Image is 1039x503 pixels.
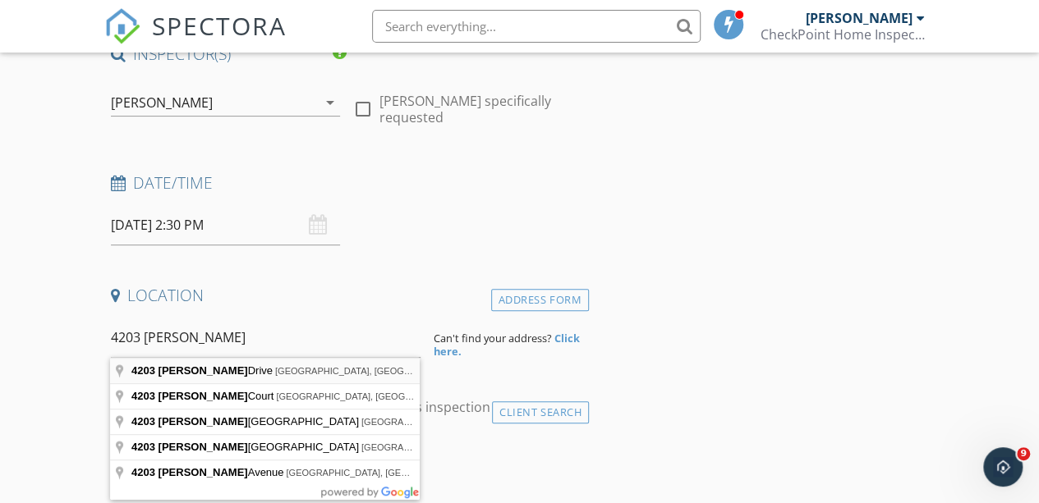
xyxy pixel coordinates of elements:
span: 4203 [PERSON_NAME] [131,466,248,478]
span: 4203 [PERSON_NAME] [131,415,248,428]
span: Can't find your address? [434,331,552,345]
strong: Click here. [434,331,580,359]
span: [GEOGRAPHIC_DATA], [GEOGRAPHIC_DATA], [GEOGRAPHIC_DATA] [276,391,568,401]
input: Address Search [111,318,421,358]
span: 4203 [PERSON_NAME] [131,441,248,453]
div: Client Search [492,401,589,423]
div: CheckPoint Home Inspections,LLC [761,26,925,43]
span: [GEOGRAPHIC_DATA], [GEOGRAPHIC_DATA], [GEOGRAPHIC_DATA] [286,468,578,478]
a: SPECTORA [104,22,287,57]
span: Drive [131,364,275,377]
div: Address Form [491,289,589,311]
span: [GEOGRAPHIC_DATA], [GEOGRAPHIC_DATA], [GEOGRAPHIC_DATA] [275,366,568,376]
span: Avenue [131,466,286,478]
input: Select date [111,205,340,245]
span: 4203 [PERSON_NAME] [131,390,248,402]
iframe: Intercom live chat [983,447,1023,487]
span: [GEOGRAPHIC_DATA] [131,441,361,453]
h4: Date/Time [111,172,582,194]
input: Search everything... [372,10,701,43]
span: [GEOGRAPHIC_DATA] [131,415,361,428]
h4: Location [111,285,582,306]
label: [PERSON_NAME] specifically requested [379,93,582,126]
span: SPECTORA [152,8,287,43]
span: [GEOGRAPHIC_DATA], [GEOGRAPHIC_DATA], [GEOGRAPHIC_DATA] [361,417,654,427]
span: [PERSON_NAME] [159,364,248,377]
div: [PERSON_NAME] [111,95,213,110]
span: 4203 [131,364,155,377]
h4: INSPECTOR(S) [111,43,347,65]
i: arrow_drop_down [320,93,340,112]
span: Court [131,390,276,402]
div: [PERSON_NAME] [806,10,913,26]
img: The Best Home Inspection Software - Spectora [104,8,140,44]
span: [GEOGRAPHIC_DATA], [GEOGRAPHIC_DATA], [GEOGRAPHIC_DATA] [361,442,654,452]
span: 9 [1017,447,1030,460]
